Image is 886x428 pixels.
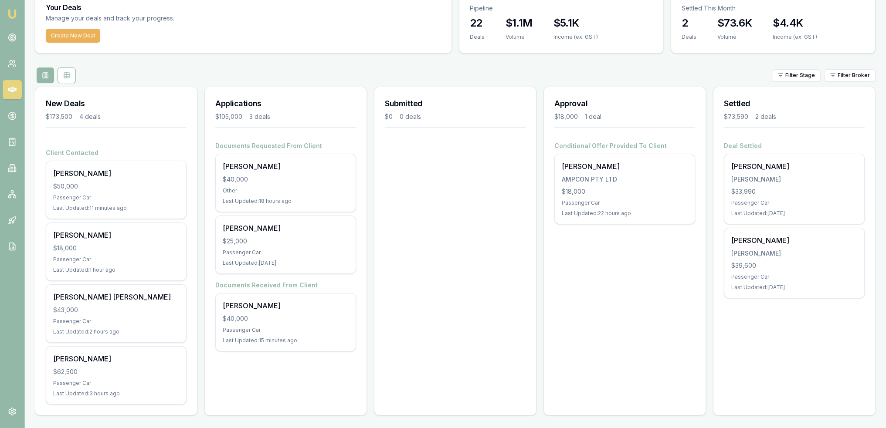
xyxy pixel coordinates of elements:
[400,112,421,121] div: 0 deals
[53,367,179,376] div: $62,500
[470,34,485,40] div: Deals
[773,16,817,30] h3: $4.4K
[772,69,821,81] button: Filter Stage
[731,273,857,280] div: Passenger Car
[53,194,179,201] div: Passenger Car
[223,161,349,172] div: [PERSON_NAME]
[731,261,857,270] div: $39,600
[731,187,857,196] div: $33,990
[554,112,578,121] div: $18,000
[838,72,870,79] span: Filter Broker
[46,29,100,43] button: Create New Deal
[506,34,533,40] div: Volume
[46,4,441,11] h3: Your Deals
[53,390,179,397] div: Last Updated: 3 hours ago
[562,161,688,172] div: [PERSON_NAME]
[53,168,179,179] div: [PERSON_NAME]
[223,259,349,266] div: Last Updated: [DATE]
[470,16,485,30] h3: 22
[470,4,653,13] p: Pipeline
[562,187,688,196] div: $18,000
[53,244,179,253] div: $18,000
[223,327,349,334] div: Passenger Car
[46,98,187,110] h3: New Deals
[53,354,179,364] div: [PERSON_NAME]
[53,380,179,387] div: Passenger Car
[731,284,857,291] div: Last Updated: [DATE]
[215,142,356,150] h4: Documents Requested From Client
[385,98,526,110] h3: Submitted
[53,328,179,335] div: Last Updated: 2 hours ago
[223,237,349,246] div: $25,000
[724,142,865,150] h4: Deal Settled
[223,300,349,311] div: [PERSON_NAME]
[717,16,752,30] h3: $73.6K
[724,112,748,121] div: $73,590
[53,292,179,302] div: [PERSON_NAME] [PERSON_NAME]
[717,34,752,40] div: Volume
[79,112,101,121] div: 4 deals
[553,34,598,40] div: Income (ex. GST)
[249,112,270,121] div: 3 deals
[53,318,179,325] div: Passenger Car
[215,98,356,110] h3: Applications
[585,112,601,121] div: 1 deal
[215,281,356,290] h4: Documents Received From Client
[731,175,857,184] div: [PERSON_NAME]
[682,4,865,13] p: Settled This Month
[53,256,179,263] div: Passenger Car
[785,72,815,79] span: Filter Stage
[223,187,349,194] div: Other
[53,205,179,212] div: Last Updated: 11 minutes ago
[223,249,349,256] div: Passenger Car
[682,34,696,40] div: Deals
[223,175,349,184] div: $40,000
[562,210,688,217] div: Last Updated: 22 hours ago
[46,13,269,24] p: Manage your deals and track your progress.
[755,112,776,121] div: 2 deals
[46,148,187,157] h4: Client Contacted
[824,69,876,81] button: Filter Broker
[682,16,696,30] h3: 2
[223,198,349,205] div: Last Updated: 18 hours ago
[562,199,688,206] div: Passenger Car
[385,112,393,121] div: $0
[223,223,349,233] div: [PERSON_NAME]
[731,161,857,172] div: [PERSON_NAME]
[223,314,349,323] div: $40,000
[53,306,179,314] div: $43,000
[553,16,598,30] h3: $5.1K
[53,230,179,240] div: [PERSON_NAME]
[554,98,695,110] h3: Approval
[554,142,695,150] h4: Conditional Offer Provided To Client
[215,112,242,121] div: $105,000
[46,112,72,121] div: $173,500
[223,337,349,344] div: Last Updated: 15 minutes ago
[53,182,179,191] div: $50,000
[506,16,533,30] h3: $1.1M
[773,34,817,40] div: Income (ex. GST)
[731,210,857,217] div: Last Updated: [DATE]
[53,266,179,273] div: Last Updated: 1 hour ago
[731,249,857,258] div: [PERSON_NAME]
[731,235,857,246] div: [PERSON_NAME]
[724,98,865,110] h3: Settled
[7,9,17,19] img: emu-icon-u.png
[562,175,688,184] div: AMPCON PTY LTD
[731,199,857,206] div: Passenger Car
